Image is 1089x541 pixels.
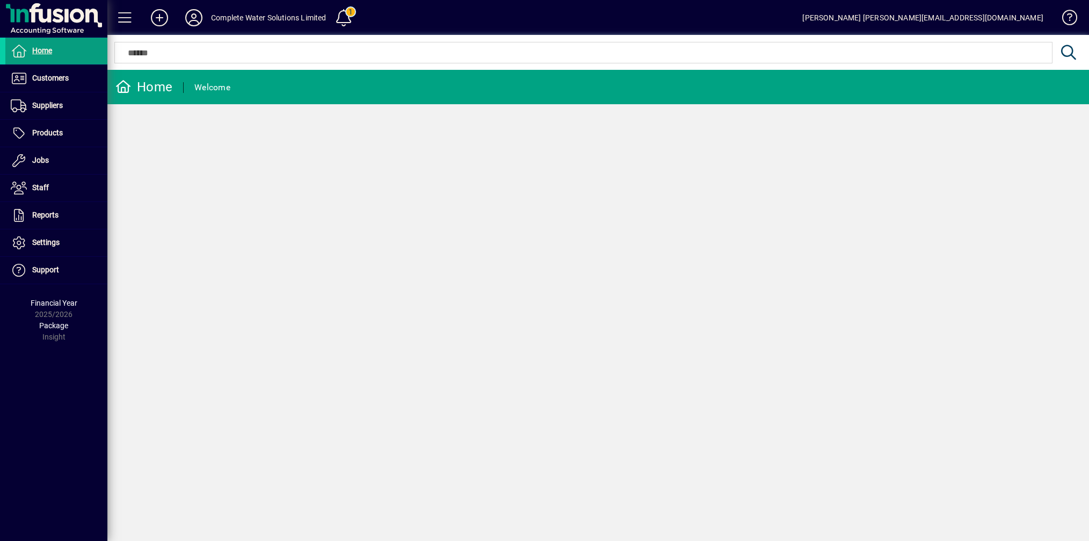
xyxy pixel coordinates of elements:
[32,238,60,247] span: Settings
[32,128,63,137] span: Products
[32,46,52,55] span: Home
[32,183,49,192] span: Staff
[115,78,172,96] div: Home
[802,9,1043,26] div: [PERSON_NAME] [PERSON_NAME][EMAIL_ADDRESS][DOMAIN_NAME]
[32,211,59,219] span: Reports
[142,8,177,27] button: Add
[1054,2,1076,37] a: Knowledge Base
[5,229,107,256] a: Settings
[211,9,326,26] div: Complete Water Solutions Limited
[31,299,77,307] span: Financial Year
[32,265,59,274] span: Support
[5,257,107,284] a: Support
[5,202,107,229] a: Reports
[194,79,230,96] div: Welcome
[5,92,107,119] a: Suppliers
[39,321,68,330] span: Package
[32,74,69,82] span: Customers
[5,120,107,147] a: Products
[32,101,63,110] span: Suppliers
[5,147,107,174] a: Jobs
[5,65,107,92] a: Customers
[177,8,211,27] button: Profile
[5,175,107,201] a: Staff
[32,156,49,164] span: Jobs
